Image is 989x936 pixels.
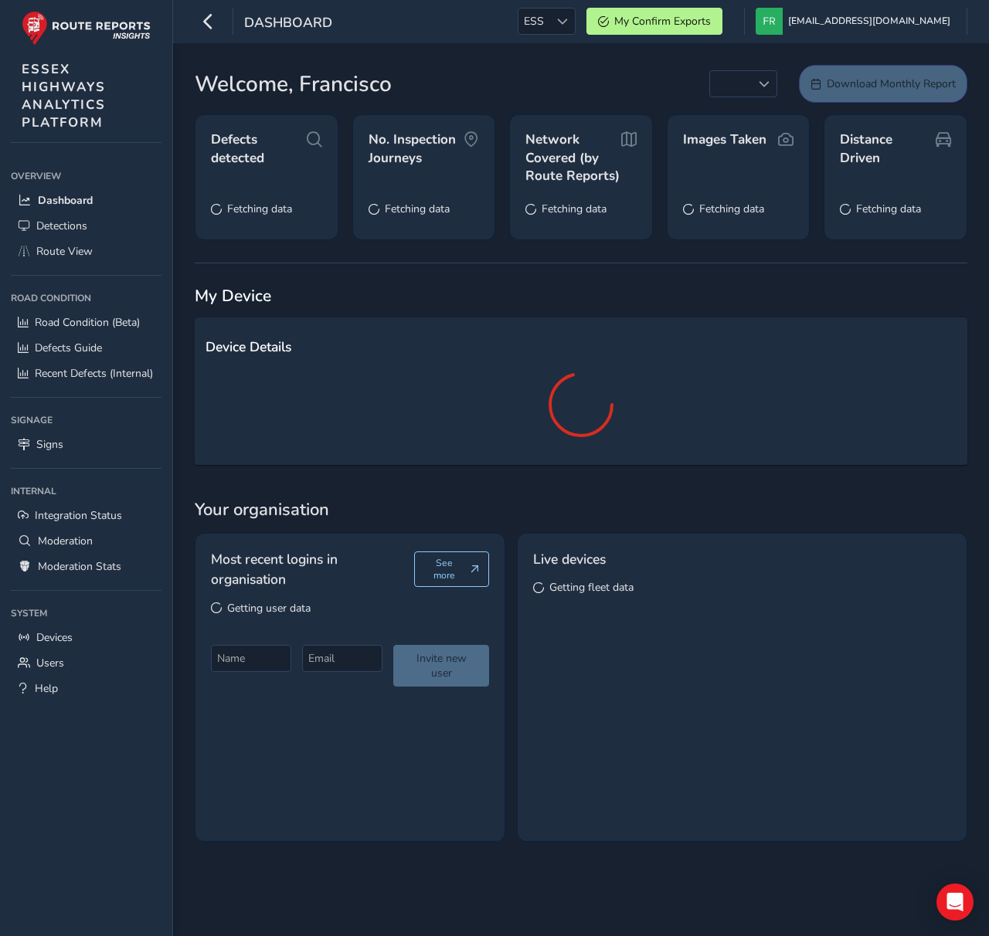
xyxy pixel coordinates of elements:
[35,508,122,523] span: Integration Status
[211,131,307,167] span: Defects detected
[11,310,161,335] a: Road Condition (Beta)
[525,131,621,185] span: Network Covered (by Route Reports)
[195,285,271,307] span: My Device
[11,213,161,239] a: Detections
[11,676,161,701] a: Help
[11,164,161,188] div: Overview
[38,534,93,548] span: Moderation
[36,656,64,670] span: Users
[195,498,967,521] span: Your organisation
[36,244,93,259] span: Route View
[35,341,102,355] span: Defects Guide
[11,650,161,676] a: Users
[11,625,161,650] a: Devices
[36,219,87,233] span: Detections
[11,335,161,361] a: Defects Guide
[614,14,711,29] span: My Confirm Exports
[11,409,161,432] div: Signage
[35,681,58,696] span: Help
[11,528,161,554] a: Moderation
[22,60,106,131] span: ESSEX HIGHWAYS ANALYTICS PLATFORM
[385,202,450,216] span: Fetching data
[699,202,764,216] span: Fetching data
[11,432,161,457] a: Signs
[586,8,722,35] button: My Confirm Exports
[369,131,464,167] span: No. Inspection Journeys
[11,361,161,386] a: Recent Defects (Internal)
[22,11,151,46] img: rr logo
[244,13,332,35] span: Dashboard
[11,503,161,528] a: Integration Status
[424,557,464,582] span: See more
[206,339,957,355] h2: Device Details
[11,554,161,579] a: Moderation Stats
[11,287,161,310] div: Road Condition
[788,8,950,35] span: [EMAIL_ADDRESS][DOMAIN_NAME]
[11,602,161,625] div: System
[414,551,489,587] button: See more
[756,8,956,35] button: [EMAIL_ADDRESS][DOMAIN_NAME]
[518,8,549,34] span: ESS
[195,68,392,100] span: Welcome, Francisco
[11,480,161,503] div: Internal
[38,559,121,574] span: Moderation Stats
[542,202,607,216] span: Fetching data
[36,437,63,452] span: Signs
[36,630,73,645] span: Devices
[840,131,936,167] span: Distance Driven
[38,193,93,208] span: Dashboard
[936,883,974,921] div: Open Intercom Messenger
[227,202,292,216] span: Fetching data
[35,315,140,330] span: Road Condition (Beta)
[756,8,783,35] img: diamond-layout
[35,366,153,381] span: Recent Defects (Internal)
[11,188,161,213] a: Dashboard
[683,131,766,149] span: Images Taken
[856,202,921,216] span: Fetching data
[11,239,161,264] a: Route View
